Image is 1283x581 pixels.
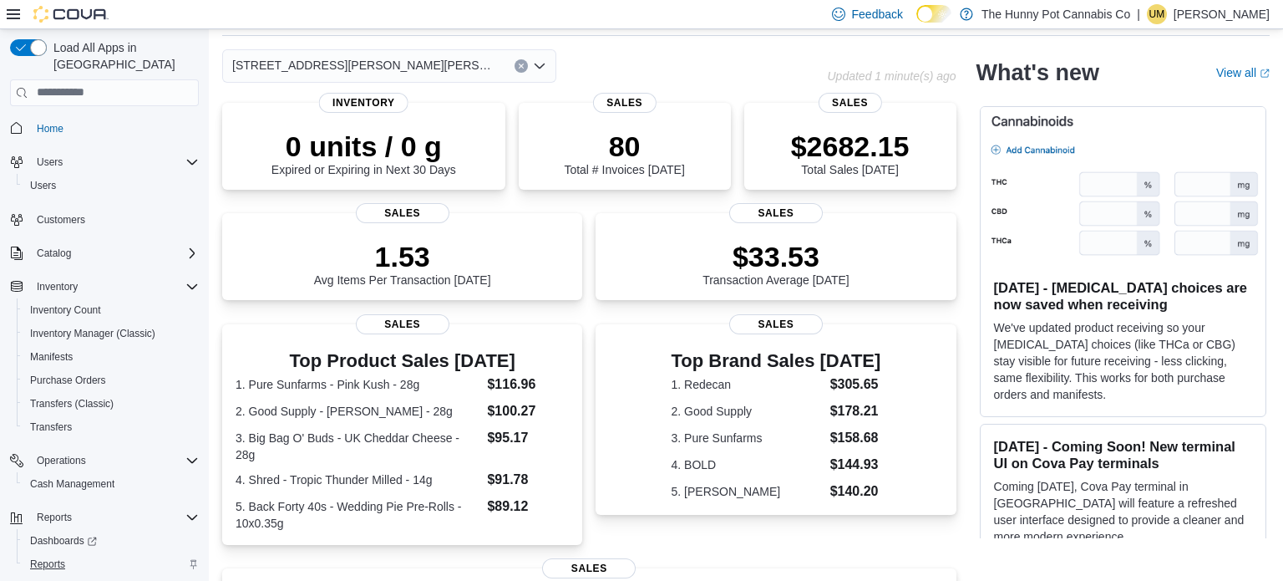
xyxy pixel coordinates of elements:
[791,130,910,163] p: $2682.15
[1137,4,1140,24] p: |
[23,531,104,551] a: Dashboards
[852,6,903,23] span: Feedback
[976,59,1099,86] h2: What's new
[23,531,199,551] span: Dashboards
[236,351,569,371] h3: Top Product Sales [DATE]
[23,347,79,367] a: Manifests
[30,507,79,527] button: Reports
[30,477,114,491] span: Cash Management
[30,277,84,297] button: Inventory
[30,303,101,317] span: Inventory Count
[23,347,199,367] span: Manifests
[564,130,684,163] p: 80
[30,209,199,230] span: Customers
[37,247,71,260] span: Catalog
[30,179,56,192] span: Users
[830,375,881,395] dd: $305.65
[3,449,205,472] button: Operations
[1260,69,1270,79] svg: External link
[236,430,480,463] dt: 3. Big Bag O' Buds - UK Cheddar Cheese - 28g
[3,242,205,265] button: Catalog
[672,483,824,500] dt: 5. [PERSON_NAME]
[916,5,951,23] input: Dark Mode
[672,456,824,473] dt: 4. BOLD
[994,438,1252,471] h3: [DATE] - Coming Soon! New terminal UI on Cova Pay terminals
[17,174,205,197] button: Users
[356,314,449,334] span: Sales
[23,394,120,414] a: Transfers (Classic)
[232,55,498,75] span: [STREET_ADDRESS][PERSON_NAME][PERSON_NAME]
[30,277,199,297] span: Inventory
[30,152,69,172] button: Users
[30,507,199,527] span: Reports
[30,118,199,139] span: Home
[33,6,109,23] img: Cova
[830,482,881,502] dd: $140.20
[672,403,824,420] dt: 2. Good Supply
[314,240,491,273] p: 1.53
[17,415,205,439] button: Transfers
[23,324,199,344] span: Inventory Manager (Classic)
[23,554,199,574] span: Reports
[702,240,849,273] p: $33.53
[236,376,480,393] dt: 1. Pure Sunfarms - Pink Kush - 28g
[356,203,449,223] span: Sales
[830,401,881,421] dd: $178.21
[830,455,881,475] dd: $144.93
[236,471,480,488] dt: 4. Shred - Tropic Thunder Milled - 14g
[487,428,569,448] dd: $95.17
[23,370,113,390] a: Purchase Orders
[23,474,121,494] a: Cash Management
[830,428,881,448] dd: $158.68
[1174,4,1270,24] p: [PERSON_NAME]
[3,506,205,529] button: Reports
[1216,66,1270,79] a: View allExternal link
[30,119,70,139] a: Home
[23,176,63,196] a: Users
[791,130,910,176] div: Total Sales [DATE]
[17,529,205,553] a: Dashboards
[30,243,199,263] span: Catalog
[23,176,199,196] span: Users
[236,403,480,420] dt: 2. Good Supply - [PERSON_NAME] - 28g
[23,417,199,437] span: Transfers
[271,130,456,163] p: 0 units / 0 g
[672,430,824,446] dt: 3. Pure Sunfarms
[23,474,199,494] span: Cash Management
[37,155,63,169] span: Users
[17,472,205,496] button: Cash Management
[47,39,199,73] span: Load All Apps in [GEOGRAPHIC_DATA]
[542,558,636,578] span: Sales
[30,210,92,230] a: Customers
[17,322,205,345] button: Inventory Manager (Classic)
[3,116,205,140] button: Home
[981,4,1130,24] p: The Hunny Pot Cannabis Co
[23,417,79,437] a: Transfers
[17,345,205,369] button: Manifests
[702,240,849,287] div: Transaction Average [DATE]
[818,93,881,113] span: Sales
[30,152,199,172] span: Users
[30,534,97,548] span: Dashboards
[1149,4,1165,24] span: UM
[30,374,106,387] span: Purchase Orders
[30,350,73,364] span: Manifests
[994,319,1252,403] p: We've updated product receiving so your [MEDICAL_DATA] choices (like THCa or CBG) stay visible fo...
[672,376,824,393] dt: 1. Redecan
[37,454,86,467] span: Operations
[314,240,491,287] div: Avg Items Per Transaction [DATE]
[30,397,114,410] span: Transfers (Classic)
[672,351,881,371] h3: Top Brand Sales [DATE]
[23,300,108,320] a: Inventory Count
[30,558,65,571] span: Reports
[30,420,72,434] span: Transfers
[30,451,199,471] span: Operations
[37,213,85,227] span: Customers
[994,279,1252,313] h3: [DATE] - [MEDICAL_DATA] choices are now saved when receiving
[23,394,199,414] span: Transfers (Classic)
[3,207,205,232] button: Customers
[17,369,205,392] button: Purchase Orders
[23,324,162,344] a: Inventory Manager (Classic)
[23,300,199,320] span: Inventory Count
